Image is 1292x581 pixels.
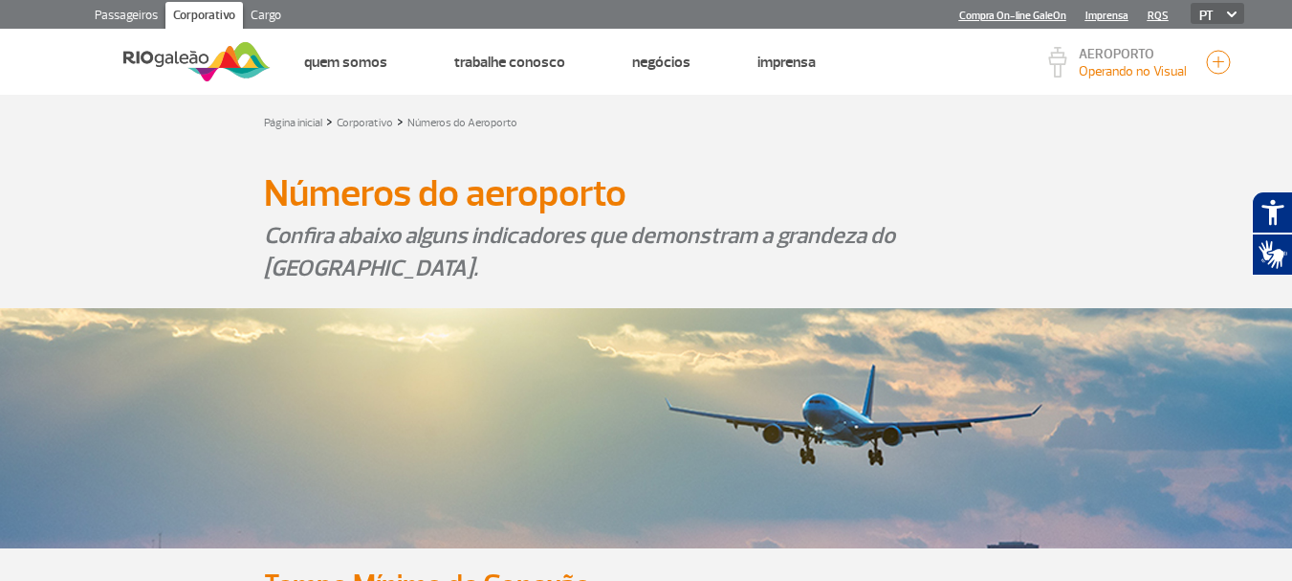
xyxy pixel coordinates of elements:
[757,53,816,72] a: Imprensa
[397,110,404,132] a: >
[87,2,165,33] a: Passageiros
[1079,61,1187,81] p: Visibilidade de 10000m
[264,116,322,130] a: Página inicial
[632,53,690,72] a: Negócios
[165,2,243,33] a: Corporativo
[454,53,565,72] a: Trabalhe Conosco
[407,116,517,130] a: Números do Aeroporto
[1079,48,1187,61] p: AEROPORTO
[1252,191,1292,276] div: Plugin de acessibilidade da Hand Talk.
[264,219,1029,284] p: Confira abaixo alguns indicadores que demonstram a grandeza do [GEOGRAPHIC_DATA].
[1085,10,1128,22] a: Imprensa
[1148,10,1169,22] a: RQS
[264,177,1029,210] h1: Números do aeroporto
[1252,191,1292,234] button: Abrir recursos assistivos.
[1252,234,1292,276] button: Abrir tradutor de língua de sinais.
[337,116,393,130] a: Corporativo
[959,10,1066,22] a: Compra On-line GaleOn
[326,110,333,132] a: >
[243,2,289,33] a: Cargo
[304,53,387,72] a: Quem Somos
